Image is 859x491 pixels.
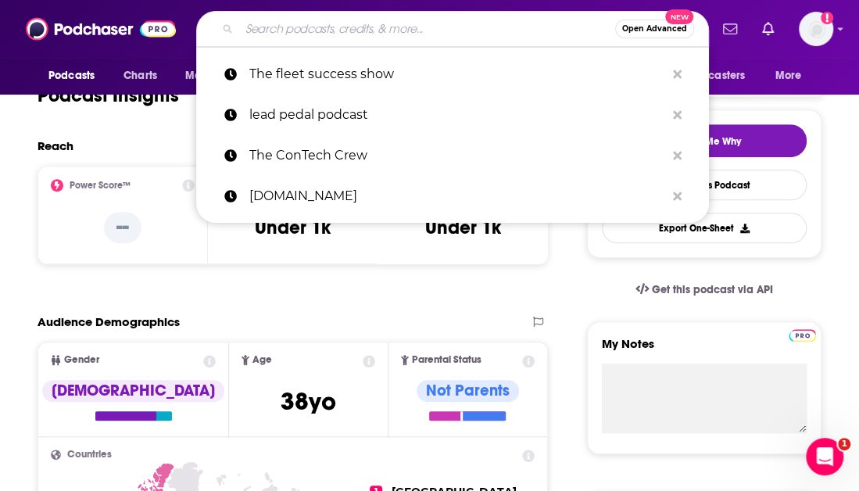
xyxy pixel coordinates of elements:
[602,336,807,364] label: My Notes
[615,20,694,38] button: Open AdvancedNew
[717,16,743,42] a: Show notifications dropdown
[623,271,786,309] a: Get this podcast via API
[417,380,519,402] div: Not Parents
[665,9,693,24] span: New
[196,11,709,47] div: Search podcasts, credits, & more...
[281,386,336,417] span: 38 yo
[104,212,141,243] p: --
[196,54,709,95] a: The fleet success show
[196,135,709,176] a: The ConTech Crew
[806,438,843,475] iframe: Intercom live chat
[174,61,261,91] button: open menu
[789,327,816,342] a: Pro website
[252,355,272,365] span: Age
[412,355,481,365] span: Parental Status
[775,65,802,87] span: More
[38,61,115,91] button: open menu
[821,12,833,24] svg: Add a profile image
[42,380,224,402] div: [DEMOGRAPHIC_DATA]
[687,135,741,148] span: Tell Me Why
[113,61,166,91] a: Charts
[38,138,73,153] h2: Reach
[196,95,709,135] a: lead pedal podcast
[67,450,112,460] span: Countries
[249,135,665,176] p: The ConTech Crew
[799,12,833,46] button: Show profile menu
[38,84,179,107] h1: Podcast Insights
[789,329,816,342] img: Podchaser Pro
[255,216,331,239] h3: Under 1k
[602,213,807,243] button: Export One-Sheet
[48,65,95,87] span: Podcasts
[799,12,833,46] span: Logged in as JFarrellPR
[425,216,501,239] h3: Under 1k
[838,438,850,450] span: 1
[652,283,773,296] span: Get this podcast via API
[622,25,687,33] span: Open Advanced
[799,12,833,46] img: User Profile
[249,95,665,135] p: lead pedal podcast
[249,54,665,95] p: The fleet success show
[249,176,665,217] p: tennis.com
[26,14,176,44] img: Podchaser - Follow, Share and Rate Podcasts
[196,176,709,217] a: [DOMAIN_NAME]
[70,180,131,191] h2: Power Score™
[239,16,615,41] input: Search podcasts, credits, & more...
[38,314,180,329] h2: Audience Demographics
[64,355,99,365] span: Gender
[756,16,780,42] a: Show notifications dropdown
[123,65,157,87] span: Charts
[764,61,821,91] button: open menu
[660,61,768,91] button: open menu
[185,65,241,87] span: Monitoring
